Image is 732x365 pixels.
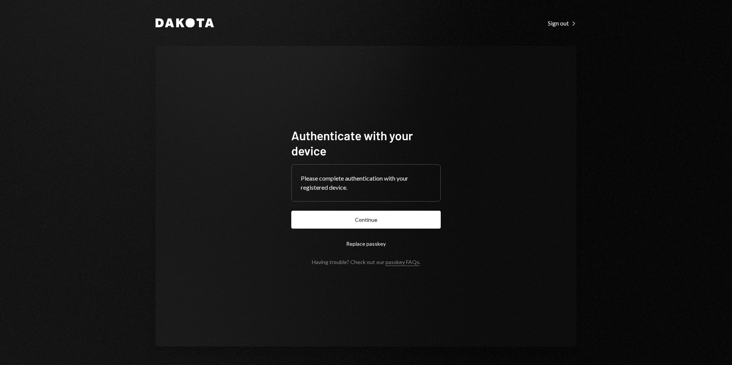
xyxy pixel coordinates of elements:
[312,259,421,265] div: Having trouble? Check out our .
[548,19,576,27] a: Sign out
[301,174,431,192] div: Please complete authentication with your registered device.
[385,259,419,266] a: passkey FAQs
[291,235,441,253] button: Replace passkey
[291,211,441,229] button: Continue
[291,128,441,158] h1: Authenticate with your device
